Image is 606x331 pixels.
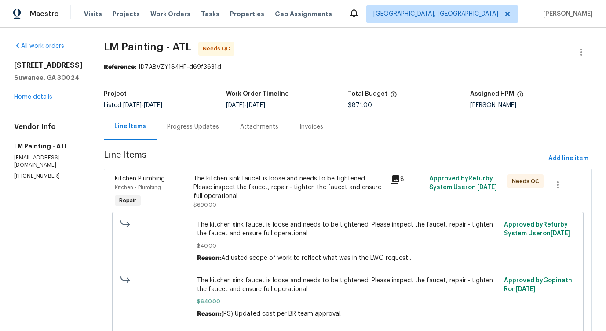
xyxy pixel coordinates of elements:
h5: LM Painting - ATL [14,142,83,151]
span: Listed [104,102,162,108]
span: $871.00 [348,102,372,108]
p: [EMAIL_ADDRESS][DOMAIN_NAME] [14,154,83,169]
h5: Total Budget [348,91,387,97]
h4: Vendor Info [14,122,83,131]
span: Reason: [197,311,221,317]
span: [DATE] [551,230,570,237]
span: [DATE] [247,102,265,108]
span: LM Painting - ATL [104,42,191,52]
h5: Project [104,91,127,97]
div: The kitchen sink faucet is loose and needs to be tightened. Please inspect the faucet, repair - t... [193,174,385,201]
span: Approved by Gopinath R on [504,277,572,292]
span: Needs QC [203,44,234,53]
span: Kitchen - Plumbing [115,185,161,190]
span: Add line item [548,153,588,164]
h5: Suwanee, GA 30024 [14,73,83,82]
a: All work orders [14,43,64,49]
h5: Work Order Timeline [226,91,289,97]
button: Add line item [545,151,592,167]
span: The kitchen sink faucet is loose and needs to be tightened. Please inspect the faucet, repair - t... [197,276,498,294]
div: Line Items [114,122,146,131]
div: 8 [390,174,423,185]
span: Visits [84,10,102,18]
span: Adjusted scope of work to reflect what was in the LWO request . [221,255,411,261]
a: Home details [14,94,52,100]
span: The hpm assigned to this work order. [517,91,524,102]
span: (PS) Updated cost per BR team approval. [221,311,342,317]
h5: Assigned HPM [470,91,514,97]
span: Tasks [201,11,219,17]
span: The total cost of line items that have been proposed by Opendoor. This sum includes line items th... [390,91,397,102]
div: Attachments [240,122,278,131]
span: Work Orders [150,10,190,18]
div: [PERSON_NAME] [470,102,592,108]
span: [DATE] [144,102,162,108]
span: Line Items [104,151,545,167]
span: $640.00 [197,297,498,306]
span: [PERSON_NAME] [540,10,593,18]
b: Reference: [104,64,136,70]
span: - [123,102,162,108]
div: Progress Updates [167,122,219,131]
span: Repair [116,196,140,205]
span: Approved by Refurby System User on [504,222,570,237]
span: [DATE] [226,102,245,108]
span: $690.00 [193,202,216,208]
h2: [STREET_ADDRESS] [14,61,83,70]
span: Projects [113,10,140,18]
span: Reason: [197,255,221,261]
span: - [226,102,265,108]
div: Invoices [299,122,323,131]
span: [GEOGRAPHIC_DATA], [GEOGRAPHIC_DATA] [373,10,498,18]
div: 1D7ABVZY1S4HP-d69f3631d [104,63,592,72]
span: Needs QC [512,177,543,186]
span: [DATE] [477,184,497,191]
span: Approved by Refurby System User on [429,176,497,191]
span: Maestro [30,10,59,18]
span: [DATE] [516,286,536,292]
span: [DATE] [123,102,142,108]
span: Kitchen Plumbing [115,176,165,182]
span: Properties [230,10,264,18]
p: [PHONE_NUMBER] [14,173,83,180]
span: Geo Assignments [275,10,332,18]
span: The kitchen sink faucet is loose and needs to be tightened. Please inspect the faucet, repair - t... [197,220,498,238]
span: $40.00 [197,241,498,250]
